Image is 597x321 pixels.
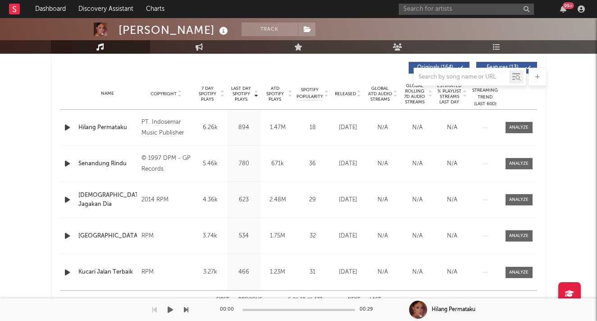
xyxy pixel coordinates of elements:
div: N/A [437,232,467,241]
div: 00:00 [220,304,238,315]
div: 1.47M [263,123,292,132]
span: Global ATD Audio Streams [368,86,392,102]
a: Senandung Rindu [78,159,137,168]
div: N/A [368,123,398,132]
div: 1.23M [263,268,292,277]
div: N/A [402,232,433,241]
span: Global Rolling 7D Audio Streams [402,83,427,105]
div: [DATE] [333,268,363,277]
button: Next [348,297,360,302]
div: 2.48M [263,195,292,205]
span: Last Day Spotify Plays [229,86,253,102]
button: 99+ [560,5,566,13]
div: N/A [368,159,398,168]
span: to [293,298,298,302]
button: Features(13) [476,62,537,74]
input: Search by song name or URL [414,74,509,81]
button: Track [242,23,298,36]
div: N/A [402,268,433,277]
div: N/A [368,268,398,277]
div: 00:29 [360,304,378,315]
a: [GEOGRAPHIC_DATA] [78,232,137,241]
div: © 1997 DPM - GP Records [141,153,191,175]
div: 18 [297,123,328,132]
div: [PERSON_NAME] [118,23,230,37]
div: 3.74k [196,232,225,241]
div: RPM [141,231,191,242]
span: Released [335,91,356,97]
a: [DEMOGRAPHIC_DATA] Jagakan Dia [78,191,137,209]
div: 4.36k [196,195,225,205]
div: 623 [229,195,259,205]
div: 6.26k [196,123,225,132]
div: 671k [263,159,292,168]
a: Kucari Jalan Terbaik [78,268,137,277]
button: Originals(164) [409,62,469,74]
div: N/A [437,123,467,132]
div: [DATE] [333,232,363,241]
div: N/A [402,123,433,132]
input: Search for artists [399,4,534,15]
div: [DATE] [333,195,363,205]
div: 1.75M [263,232,292,241]
div: 894 [229,123,259,132]
div: 5.46k [196,159,225,168]
div: 31 [297,268,328,277]
span: Features ( 13 ) [482,65,524,70]
div: 29 [297,195,328,205]
div: 2014 RPM [141,195,191,205]
span: Spotify Popularity [296,87,323,100]
button: Last [369,297,381,302]
div: N/A [402,195,433,205]
span: Copyright [150,91,177,97]
div: 780 [229,159,259,168]
div: [DATE] [333,159,363,168]
span: Estimated % Playlist Streams Last Day [437,83,462,105]
span: ATD Spotify Plays [263,86,287,102]
div: 32 [297,232,328,241]
span: of [307,298,313,302]
div: N/A [437,159,467,168]
a: Hilang Permataku [78,123,137,132]
div: [DATE] [333,123,363,132]
div: 99 + [563,2,574,9]
div: Hilang Permataku [432,306,475,314]
span: Originals ( 164 ) [415,65,456,70]
div: 3.27k [196,268,225,277]
div: RPM [141,267,191,278]
div: 36 [297,159,328,168]
div: 466 [229,268,259,277]
div: 6 10 177 [280,294,330,305]
div: N/A [368,195,398,205]
button: Previous [238,297,262,302]
div: 534 [229,232,259,241]
div: Name [78,90,137,97]
div: PT. Indosemar Music Publisher [141,117,191,139]
div: N/A [437,195,467,205]
span: 7 Day Spotify Plays [196,86,219,102]
div: Global Streaming Trend (Last 60D) [472,80,499,107]
div: N/A [402,159,433,168]
button: First [216,297,229,302]
div: N/A [368,232,398,241]
div: N/A [437,268,467,277]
